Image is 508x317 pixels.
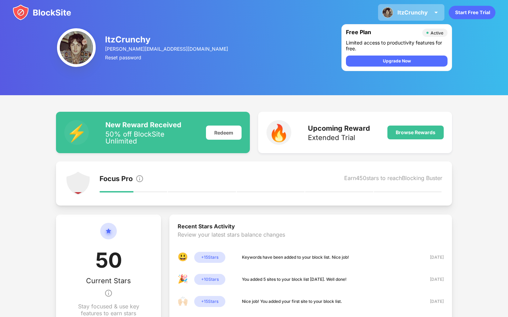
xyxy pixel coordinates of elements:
[105,46,229,52] div: [PERSON_NAME][EMAIL_ADDRESS][DOMAIN_NAME]
[419,298,444,305] div: [DATE]
[86,277,131,285] div: Current Stars
[396,130,435,135] div: Browse Rewards
[105,34,229,44] div: ItzCrunchy
[383,58,411,65] div: Upgrade Now
[178,274,189,285] div: 🎉
[194,252,225,263] div: + 15 Stars
[242,254,349,261] div: Keywords have been added to your block list. Nice job!
[449,6,496,19] div: animation
[100,175,133,184] div: Focus Pro
[266,120,291,145] div: 🔥
[344,175,442,184] div: Earn 450 stars to reach Blocking Buster
[178,231,444,252] div: Review your latest stars balance changes
[419,276,444,283] div: [DATE]
[194,274,225,285] div: + 10 Stars
[397,9,428,16] div: ItzCrunchy
[105,131,198,145] div: 50% off BlockSite Unlimited
[66,171,91,196] img: points-level-1.svg
[242,298,342,305] div: Nice job! You added your first site to your block list.
[178,252,189,263] div: 😃
[95,248,122,277] div: 50
[12,4,71,21] img: blocksite-icon.svg
[57,28,96,67] img: ACg8ocKow2Y0bDD2_sS5HOYB2h09cd3e15S4FywHS8bR_eUh-ebYU4QE=s96-c
[73,303,145,317] div: Stay focused & use key features to earn stars
[178,296,189,307] div: 🙌🏻
[242,276,347,283] div: You added 5 sites to your block list [DATE]. Well done!
[308,124,370,132] div: Upcoming Reward
[346,29,419,37] div: Free Plan
[194,296,225,307] div: + 15 Stars
[64,120,89,145] div: ⚡️
[105,121,198,129] div: New Reward Received
[105,55,229,60] div: Reset password
[178,223,444,231] div: Recent Stars Activity
[431,30,443,36] div: Active
[206,126,242,140] div: Redeem
[308,134,370,141] div: Extended Trial
[382,7,393,18] img: ACg8ocKow2Y0bDD2_sS5HOYB2h09cd3e15S4FywHS8bR_eUh-ebYU4QE=s96-c
[100,223,117,248] img: circle-star.svg
[419,254,444,261] div: [DATE]
[104,285,113,301] img: info.svg
[135,175,144,183] img: info.svg
[346,40,448,51] div: Limited access to productivity features for free.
